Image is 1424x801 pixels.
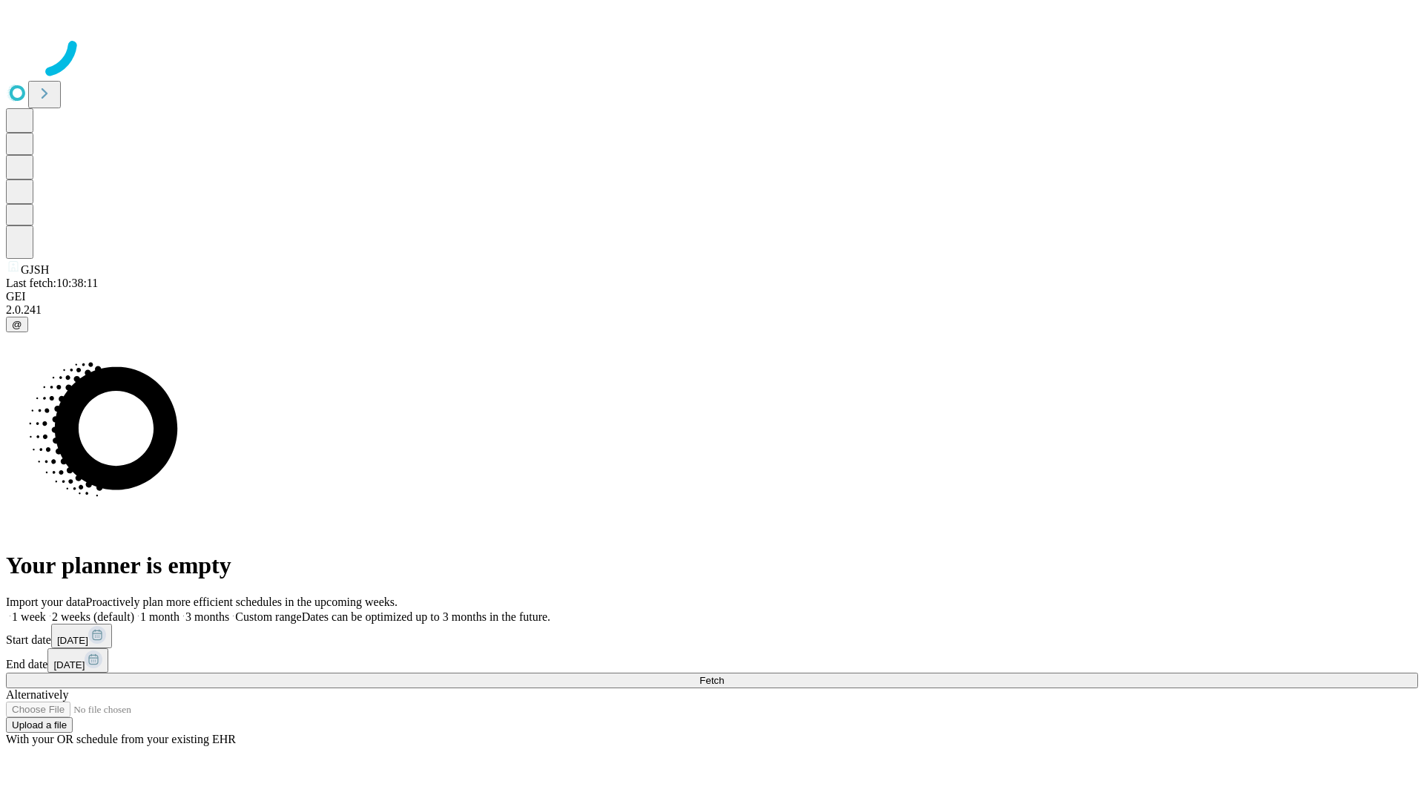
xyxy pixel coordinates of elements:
[6,648,1418,673] div: End date
[57,635,88,646] span: [DATE]
[12,319,22,330] span: @
[6,688,68,701] span: Alternatively
[6,596,86,608] span: Import your data
[6,717,73,733] button: Upload a file
[6,624,1418,648] div: Start date
[52,610,134,623] span: 2 weeks (default)
[6,673,1418,688] button: Fetch
[6,733,236,745] span: With your OR schedule from your existing EHR
[51,624,112,648] button: [DATE]
[86,596,398,608] span: Proactively plan more efficient schedules in the upcoming weeks.
[47,648,108,673] button: [DATE]
[53,659,85,670] span: [DATE]
[21,263,49,276] span: GJSH
[302,610,550,623] span: Dates can be optimized up to 3 months in the future.
[140,610,179,623] span: 1 month
[6,290,1418,303] div: GEI
[235,610,301,623] span: Custom range
[6,552,1418,579] h1: Your planner is empty
[6,277,98,289] span: Last fetch: 10:38:11
[699,675,724,686] span: Fetch
[6,317,28,332] button: @
[185,610,229,623] span: 3 months
[6,303,1418,317] div: 2.0.241
[12,610,46,623] span: 1 week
